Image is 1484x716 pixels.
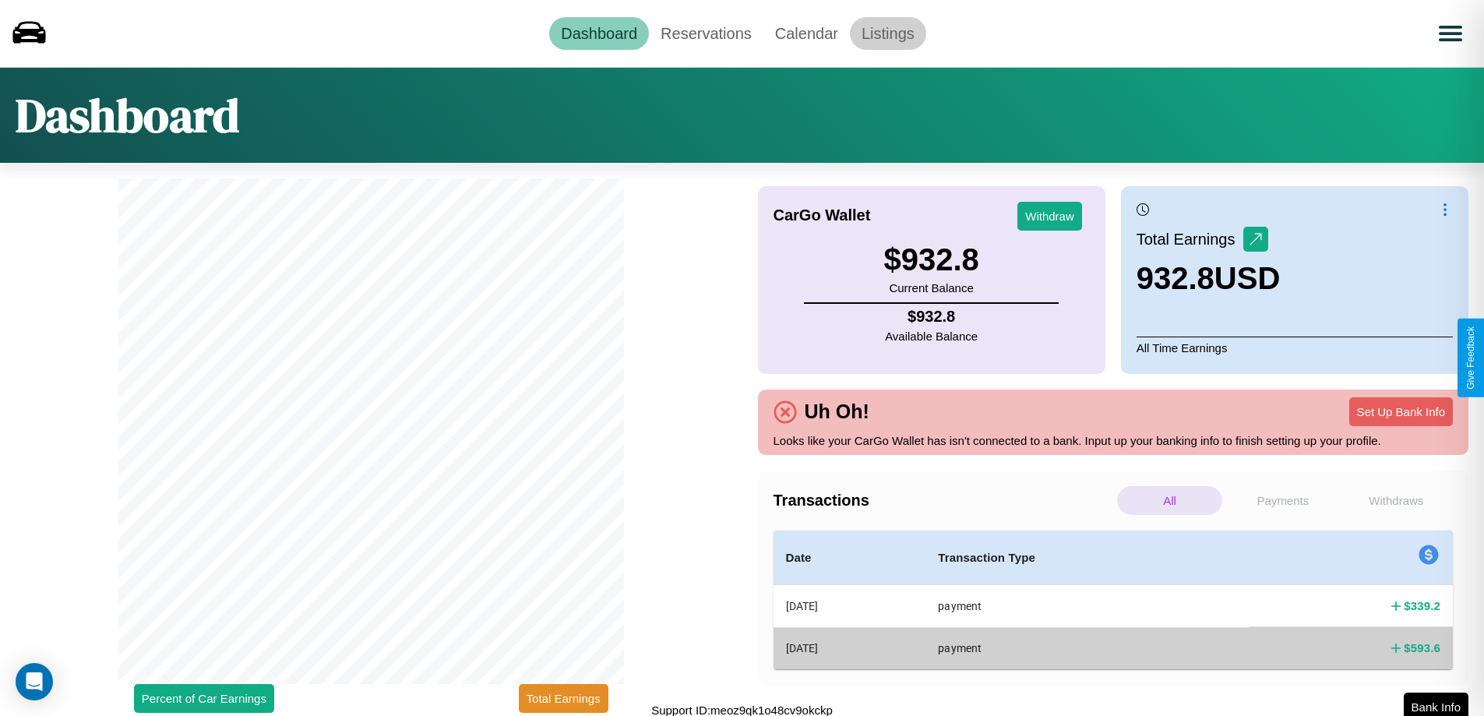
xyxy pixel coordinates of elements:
[883,242,978,277] h3: $ 932.8
[1404,640,1440,656] h4: $ 593.6
[774,585,926,628] th: [DATE]
[1117,486,1222,515] p: All
[1404,598,1440,614] h4: $ 339.2
[925,585,1249,628] th: payment
[774,206,871,224] h4: CarGo Wallet
[885,326,978,347] p: Available Balance
[938,548,1236,567] h4: Transaction Type
[774,492,1113,510] h4: Transactions
[1344,486,1449,515] p: Withdraws
[1429,12,1472,55] button: Open menu
[797,400,877,423] h4: Uh Oh!
[883,277,978,298] p: Current Balance
[925,627,1249,668] th: payment
[786,548,914,567] h4: Date
[774,430,1454,451] p: Looks like your CarGo Wallet has isn't connected to a bank. Input up your banking info to finish ...
[1465,326,1476,390] div: Give Feedback
[134,684,274,713] button: Percent of Car Earnings
[763,17,850,50] a: Calendar
[1017,202,1082,231] button: Withdraw
[16,83,239,147] h1: Dashboard
[16,663,53,700] div: Open Intercom Messenger
[1137,337,1453,358] p: All Time Earnings
[1137,261,1281,296] h3: 932.8 USD
[649,17,763,50] a: Reservations
[850,17,926,50] a: Listings
[1230,486,1335,515] p: Payments
[549,17,649,50] a: Dashboard
[774,531,1454,669] table: simple table
[885,308,978,326] h4: $ 932.8
[774,627,926,668] th: [DATE]
[1137,225,1243,253] p: Total Earnings
[1349,397,1453,426] button: Set Up Bank Info
[519,684,608,713] button: Total Earnings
